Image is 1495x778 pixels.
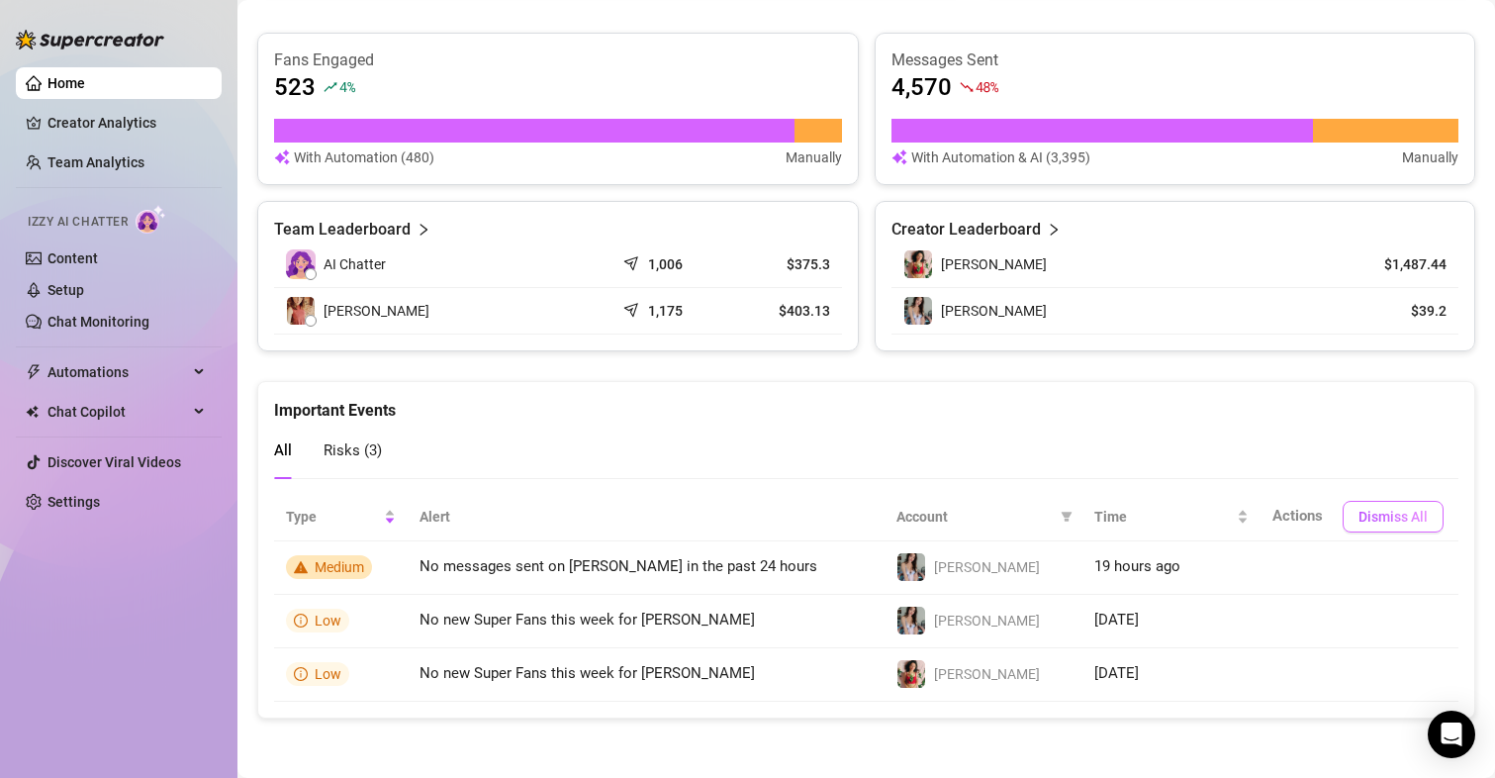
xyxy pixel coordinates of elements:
span: Dismiss All [1358,509,1428,525]
img: AI Chatter [136,205,166,234]
span: Actions [1272,507,1323,525]
button: Dismiss All [1343,501,1444,533]
span: Chat Copilot [47,396,188,428]
div: Important Events [274,382,1458,423]
img: Maki [904,297,932,325]
article: With Automation & AI (3,395) [911,146,1090,168]
span: [PERSON_NAME] [934,666,1040,682]
article: Manually [786,146,842,168]
span: 4 % [339,77,354,96]
a: Settings [47,494,100,510]
article: 4,570 [891,71,952,103]
img: izzy-ai-chatter-avatar-DDCN_rTZ.svg [286,249,316,279]
span: [PERSON_NAME] [941,303,1047,319]
article: $403.13 [740,301,830,321]
th: Alert [408,493,886,541]
span: [DATE] [1094,611,1139,629]
span: 48 % [976,77,998,96]
span: No messages sent on [PERSON_NAME] in the past 24 hours [420,557,817,575]
th: Type [274,493,408,541]
span: right [417,218,430,242]
img: maki [897,660,925,688]
span: [PERSON_NAME] [934,559,1040,575]
article: Fans Engaged [274,49,842,71]
span: 19 hours ago [1094,557,1180,575]
span: rise [324,80,337,94]
span: All [274,441,292,459]
article: Manually [1402,146,1458,168]
img: Chat Copilot [26,405,39,419]
img: maki [904,250,932,278]
span: send [623,251,643,271]
span: info-circle [294,667,308,681]
article: $375.3 [740,254,830,274]
img: logo-BBDzfeDw.svg [16,30,164,49]
img: svg%3e [274,146,290,168]
span: [PERSON_NAME] [324,300,429,322]
div: Open Intercom Messenger [1428,711,1475,758]
span: Account [896,506,1053,528]
span: Automations [47,356,188,388]
span: filter [1057,502,1076,532]
span: Low [315,613,341,629]
span: warning [294,560,308,574]
a: Home [47,75,85,91]
span: Izzy AI Chatter [28,213,128,232]
span: fall [960,80,974,94]
article: $1,487.44 [1356,254,1447,274]
article: 523 [274,71,316,103]
span: [PERSON_NAME] [934,613,1040,629]
span: [DATE] [1094,664,1139,682]
a: Discover Viral Videos [47,454,181,470]
article: 1,006 [648,254,683,274]
article: $39.2 [1356,301,1447,321]
span: right [1047,218,1061,242]
a: Content [47,250,98,266]
span: [PERSON_NAME] [941,256,1047,272]
article: 1,175 [648,301,683,321]
span: Time [1094,506,1233,528]
img: Makiyah Belle [287,297,315,325]
a: Team Analytics [47,154,144,170]
span: Medium [315,559,364,575]
article: Team Leaderboard [274,218,411,242]
article: Messages Sent [891,49,1459,71]
img: Maki [897,553,925,581]
article: With Automation (480) [294,146,434,168]
a: Creator Analytics [47,107,206,139]
img: Maki [897,607,925,634]
span: filter [1061,511,1073,523]
span: Type [286,506,380,528]
span: AI Chatter [324,253,386,275]
span: thunderbolt [26,364,42,380]
article: Creator Leaderboard [891,218,1041,242]
span: info-circle [294,614,308,628]
span: send [623,298,643,318]
span: No new Super Fans this week for [PERSON_NAME] [420,611,755,629]
th: Time [1082,493,1261,541]
img: svg%3e [891,146,907,168]
span: Low [315,666,341,682]
span: No new Super Fans this week for [PERSON_NAME] [420,664,755,682]
span: Risks ( 3 ) [324,441,382,459]
a: Chat Monitoring [47,314,149,330]
a: Setup [47,282,84,298]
